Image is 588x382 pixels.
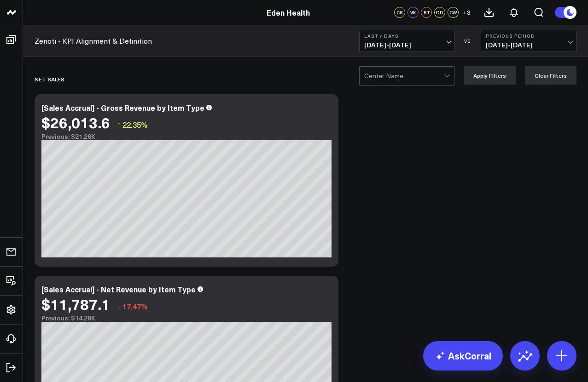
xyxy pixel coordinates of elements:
[41,114,110,131] div: $26,013.6
[481,30,576,52] button: Previous Period[DATE]-[DATE]
[463,9,471,16] span: + 3
[460,38,476,44] div: VS
[41,284,196,294] div: [Sales Accrual] - Net Revenue by Item Type
[35,68,64,90] div: Net Sales
[122,120,148,130] span: 22.35%
[394,7,405,18] div: CS
[41,296,110,312] div: $11,787.1
[486,41,571,49] span: [DATE] - [DATE]
[408,7,419,18] div: VK
[448,7,459,18] div: CW
[486,33,571,39] b: Previous Period
[525,66,576,85] button: Clear Filters
[41,133,332,140] div: Previous: $21.26K
[41,103,204,113] div: [Sales Accrual] - Gross Revenue by Item Type
[35,36,152,46] a: Zenoti - KPI Alignment & Definition
[464,66,516,85] button: Apply Filters
[267,7,310,17] a: Eden Health
[434,7,445,18] div: DD
[117,119,121,131] span: ↑
[364,41,450,49] span: [DATE] - [DATE]
[122,301,148,311] span: 17.47%
[423,341,503,371] a: AskCorral
[461,7,472,18] button: +3
[359,30,455,52] button: Last 7 Days[DATE]-[DATE]
[364,33,450,39] b: Last 7 Days
[421,7,432,18] div: RT
[117,300,121,312] span: ↓
[41,314,332,322] div: Previous: $14.28K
